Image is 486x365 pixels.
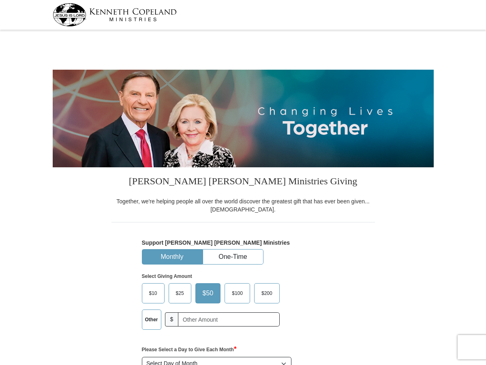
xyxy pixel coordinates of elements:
[172,287,188,299] span: $25
[142,250,202,265] button: Monthly
[111,197,375,213] div: Together, we're helping people all over the world discover the greatest gift that has ever been g...
[257,287,276,299] span: $200
[145,287,161,299] span: $10
[142,347,237,352] strong: Please Select a Day to Give Each Month
[142,273,192,279] strong: Select Giving Amount
[165,312,179,327] span: $
[111,167,375,197] h3: [PERSON_NAME] [PERSON_NAME] Ministries Giving
[53,3,177,26] img: kcm-header-logo.svg
[142,239,345,246] h5: Support [PERSON_NAME] [PERSON_NAME] Ministries
[142,310,161,329] label: Other
[199,287,218,299] span: $50
[228,287,247,299] span: $100
[203,250,263,265] button: One-Time
[178,312,279,327] input: Other Amount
